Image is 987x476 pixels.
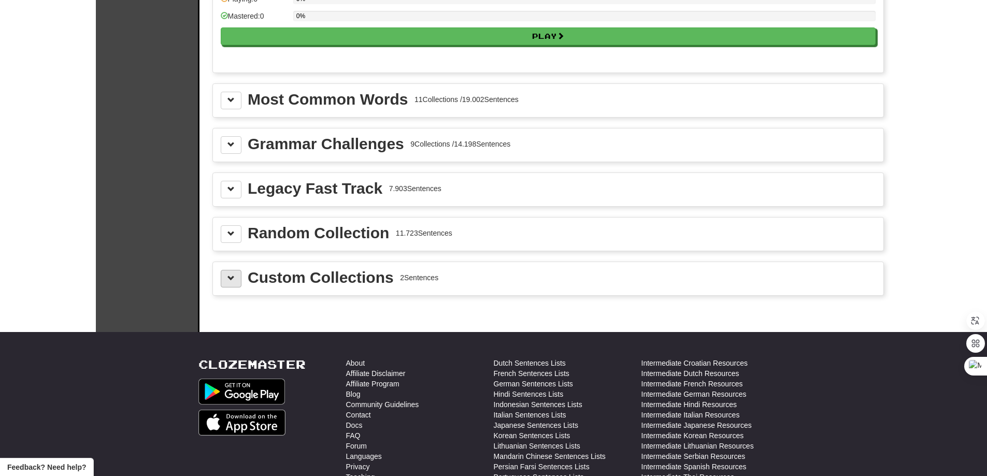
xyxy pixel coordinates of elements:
a: Intermediate Japanese Resources [641,420,752,430]
a: Languages [346,451,382,461]
div: 2 Sentences [400,272,438,283]
a: Intermediate French Resources [641,379,743,389]
a: Intermediate Croatian Resources [641,358,748,368]
a: Japanese Sentences Lists [494,420,578,430]
a: Dutch Sentences Lists [494,358,566,368]
a: Intermediate German Resources [641,389,747,399]
span: Open feedback widget [7,462,86,472]
div: Random Collection [248,225,389,241]
a: FAQ [346,430,361,441]
a: Indonesian Sentences Lists [494,399,582,410]
a: Contact [346,410,371,420]
a: German Sentences Lists [494,379,573,389]
a: Lithuanian Sentences Lists [494,441,580,451]
a: Intermediate Dutch Resources [641,368,739,379]
div: Legacy Fast Track [248,181,382,196]
a: Korean Sentences Lists [494,430,570,441]
div: 7.903 Sentences [389,183,441,194]
a: Affiliate Disclaimer [346,368,406,379]
div: 11 Collections / 19.002 Sentences [414,94,519,105]
a: Forum [346,441,367,451]
a: Docs [346,420,363,430]
div: Mastered: 0 [221,11,288,28]
img: Get it on Google Play [198,379,285,405]
div: Custom Collections [248,270,394,285]
a: Community Guidelines [346,399,419,410]
a: Mandarin Chinese Sentences Lists [494,451,606,461]
div: Most Common Words [248,92,408,107]
a: French Sentences Lists [494,368,569,379]
a: Affiliate Program [346,379,399,389]
button: Play [221,27,876,45]
div: Grammar Challenges [248,136,404,152]
div: 11.723 Sentences [396,228,452,238]
img: Get it on App Store [198,410,286,436]
a: Italian Sentences Lists [494,410,566,420]
a: Intermediate Serbian Resources [641,451,746,461]
a: Intermediate Lithuanian Resources [641,441,754,451]
a: Intermediate Italian Resources [641,410,740,420]
a: Intermediate Hindi Resources [641,399,737,410]
div: 9 Collections / 14.198 Sentences [410,139,510,149]
a: Privacy [346,461,370,472]
a: Clozemaster [198,358,306,371]
a: Intermediate Korean Resources [641,430,744,441]
a: Persian Farsi Sentences Lists [494,461,590,472]
a: Hindi Sentences Lists [494,389,564,399]
a: Intermediate Spanish Resources [641,461,747,472]
a: About [346,358,365,368]
a: Blog [346,389,361,399]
